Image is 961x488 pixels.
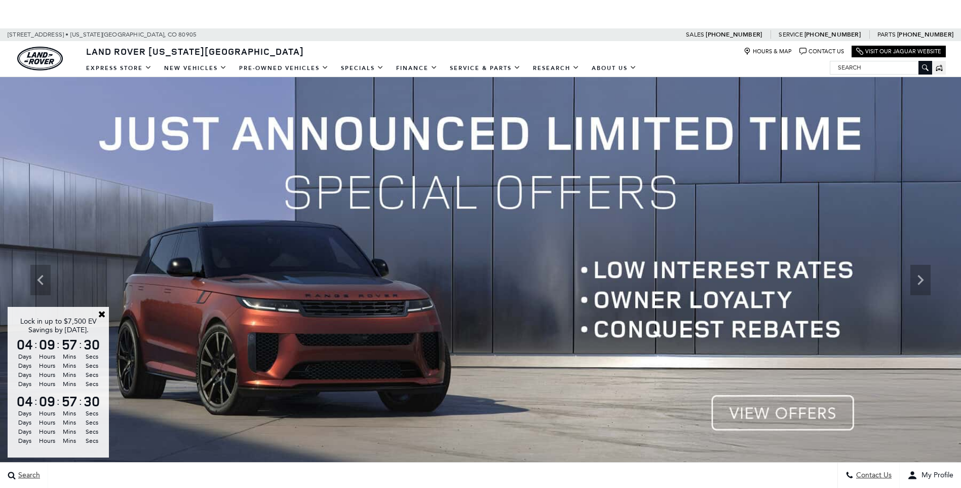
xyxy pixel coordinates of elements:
[917,471,953,480] span: My Profile
[799,48,844,55] a: Contact Us
[79,337,82,352] span: :
[82,361,101,370] span: Secs
[158,59,233,77] a: New Vehicles
[82,379,101,389] span: Secs
[60,436,79,445] span: Mins
[706,30,762,39] a: [PHONE_NUMBER]
[60,370,79,379] span: Mins
[15,379,34,389] span: Days
[82,427,101,436] span: Secs
[37,361,57,370] span: Hours
[856,48,941,55] a: Visit Our Jaguar Website
[15,427,34,436] span: Days
[897,30,953,39] a: [PHONE_NUMBER]
[80,59,158,77] a: EXPRESS STORE
[82,394,101,408] span: 30
[527,59,586,77] a: Research
[37,352,57,361] span: Hours
[178,28,197,41] span: 80905
[744,48,792,55] a: Hours & Map
[80,59,643,77] nav: Main Navigation
[60,352,79,361] span: Mins
[86,45,304,57] span: Land Rover [US_STATE][GEOGRAPHIC_DATA]
[60,361,79,370] span: Mins
[80,45,310,57] a: Land Rover [US_STATE][GEOGRAPHIC_DATA]
[60,394,79,408] span: 57
[877,31,896,38] span: Parts
[15,352,34,361] span: Days
[910,265,931,295] div: Next
[97,309,106,319] a: Close
[8,31,197,38] a: [STREET_ADDRESS] • [US_STATE][GEOGRAPHIC_DATA], CO 80905
[34,337,37,352] span: :
[82,370,101,379] span: Secs
[20,317,97,334] span: Lock in up to $7,500 EV Savings by [DATE].
[37,394,57,408] span: 09
[37,409,57,418] span: Hours
[82,352,101,361] span: Secs
[335,59,390,77] a: Specials
[34,394,37,409] span: :
[79,394,82,409] span: :
[15,418,34,427] span: Days
[830,61,932,74] input: Search
[60,418,79,427] span: Mins
[233,59,335,77] a: Pre-Owned Vehicles
[804,30,861,39] a: [PHONE_NUMBER]
[854,471,892,480] span: Contact Us
[586,59,643,77] a: About Us
[17,47,63,71] a: land-rover
[168,28,177,41] span: CO
[30,265,51,295] div: Previous
[15,436,34,445] span: Days
[8,28,69,41] span: [STREET_ADDRESS] •
[82,337,101,352] span: 30
[390,59,444,77] a: Finance
[17,47,63,71] img: Land Rover
[37,418,57,427] span: Hours
[37,379,57,389] span: Hours
[900,463,961,488] button: Open user profile menu
[60,409,79,418] span: Mins
[37,436,57,445] span: Hours
[779,31,802,38] span: Service
[16,471,40,480] span: Search
[57,337,60,352] span: :
[70,28,166,41] span: [US_STATE][GEOGRAPHIC_DATA],
[60,427,79,436] span: Mins
[15,361,34,370] span: Days
[37,370,57,379] span: Hours
[82,409,101,418] span: Secs
[57,394,60,409] span: :
[15,370,34,379] span: Days
[37,337,57,352] span: 09
[60,337,79,352] span: 57
[82,436,101,445] span: Secs
[15,394,34,408] span: 04
[60,379,79,389] span: Mins
[82,418,101,427] span: Secs
[37,427,57,436] span: Hours
[444,59,527,77] a: Service & Parts
[15,337,34,352] span: 04
[686,31,704,38] span: Sales
[15,409,34,418] span: Days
